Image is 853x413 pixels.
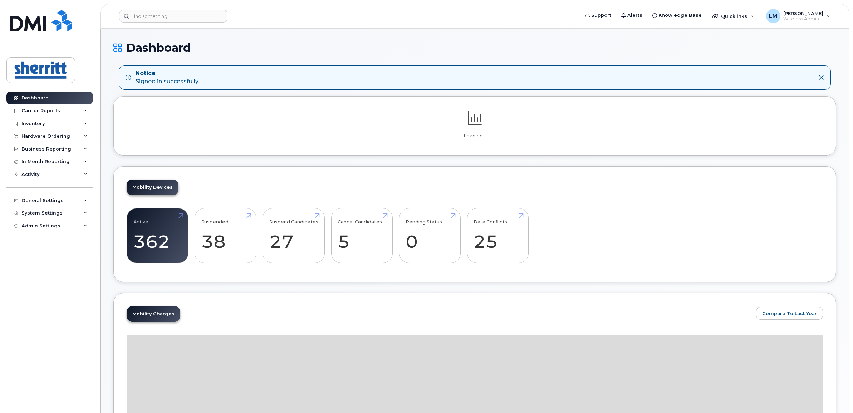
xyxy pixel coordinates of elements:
span: Compare To Last Year [762,310,817,317]
a: Cancel Candidates 5 [338,212,386,259]
a: Pending Status 0 [406,212,454,259]
div: Signed in successfully. [136,69,199,86]
a: Suspend Candidates 27 [269,212,318,259]
a: Active 362 [133,212,182,259]
h1: Dashboard [113,41,836,54]
a: Mobility Devices [127,180,178,195]
a: Data Conflicts 25 [474,212,522,259]
p: Loading... [127,133,823,139]
button: Compare To Last Year [756,307,823,320]
a: Mobility Charges [127,306,180,322]
strong: Notice [136,69,199,78]
a: Suspended 38 [201,212,250,259]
